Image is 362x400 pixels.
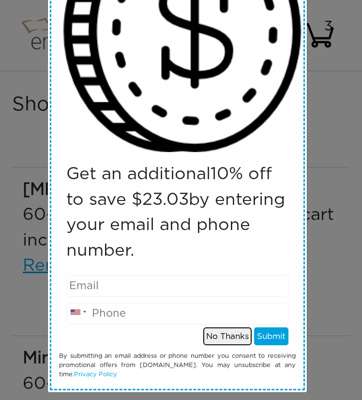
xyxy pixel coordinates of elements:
[74,371,117,378] a: Privacy Policy
[211,166,229,183] span: 10
[254,327,288,346] button: Submit
[52,352,303,380] div: By submitting an email address or phone number you consent to receiving promotional offers from [...
[142,191,189,208] span: 23.03
[67,300,89,324] div: United States: +1
[66,275,288,297] input: Email
[203,327,252,346] button: No Thanks
[66,162,288,263] p: Get an additional % off to save $ by entering your email and phone number.
[66,303,288,324] input: Phone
